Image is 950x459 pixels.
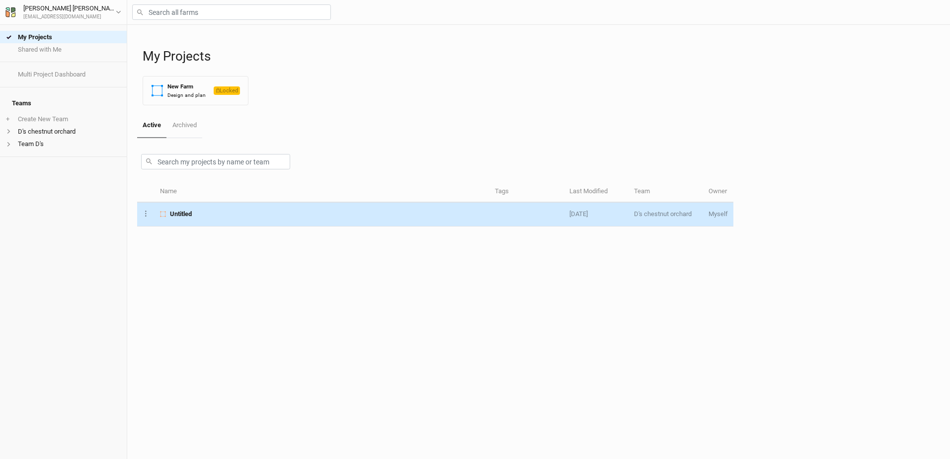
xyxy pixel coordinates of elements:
h1: My Projects [143,49,940,64]
th: Team [629,181,703,203]
span: + [6,115,9,123]
td: D's chestnut orchard [629,203,703,227]
span: Aug 25, 2025 11:37 AM [569,210,588,218]
input: Search all farms [132,4,331,20]
span: Locked [214,86,240,95]
button: [PERSON_NAME] [PERSON_NAME][EMAIL_ADDRESS][DOMAIN_NAME] [5,3,122,21]
div: New Farm [167,82,206,91]
h4: Teams [6,93,121,113]
div: Design and plan [167,91,206,99]
th: Owner [703,181,733,203]
button: New FarmDesign and planLocked [143,76,248,105]
span: scstlutz@gmail.com [709,210,728,218]
a: Archived [166,113,202,137]
th: Name [155,181,489,203]
input: Search my projects by name or team [141,154,290,169]
div: [EMAIL_ADDRESS][DOMAIN_NAME] [23,13,116,21]
div: [PERSON_NAME] [PERSON_NAME] [23,3,116,13]
th: Tags [489,181,564,203]
a: Active [137,113,166,138]
span: Untitled [170,210,192,219]
th: Last Modified [564,181,629,203]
